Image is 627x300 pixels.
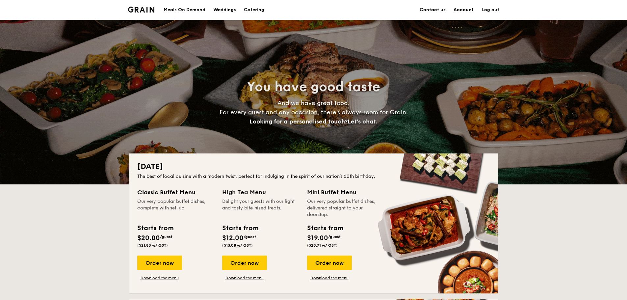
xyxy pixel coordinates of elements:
img: Grain [128,7,155,13]
span: $20.00 [137,234,160,242]
div: Order now [222,256,267,270]
a: Download the menu [307,275,352,281]
span: ($20.71 w/ GST) [307,243,338,248]
span: $12.00 [222,234,244,242]
span: And we have great food. For every guest and any occasion, there’s always room for Grain. [220,99,408,125]
span: /guest [160,234,172,239]
span: ($13.08 w/ GST) [222,243,253,248]
div: Starts from [222,223,258,233]
div: High Tea Menu [222,188,299,197]
div: Delight your guests with our light and tasty bite-sized treats. [222,198,299,218]
div: Starts from [137,223,173,233]
a: Download the menu [137,275,182,281]
div: Order now [137,256,182,270]
h2: [DATE] [137,161,490,172]
span: ($21.80 w/ GST) [137,243,168,248]
div: The best of local cuisine with a modern twist, perfect for indulging in the spirit of our nation’... [137,173,490,180]
div: Classic Buffet Menu [137,188,214,197]
span: /guest [244,234,256,239]
div: Our very popular buffet dishes, complete with set-up. [137,198,214,218]
a: Download the menu [222,275,267,281]
a: Logotype [128,7,155,13]
div: Our very popular buffet dishes, delivered straight to your doorstep. [307,198,384,218]
div: Order now [307,256,352,270]
div: Starts from [307,223,343,233]
span: Looking for a personalised touch? [249,118,348,125]
span: Let's chat. [348,118,378,125]
span: $19.00 [307,234,328,242]
div: Mini Buffet Menu [307,188,384,197]
span: You have good taste [247,79,380,95]
span: /guest [328,234,341,239]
